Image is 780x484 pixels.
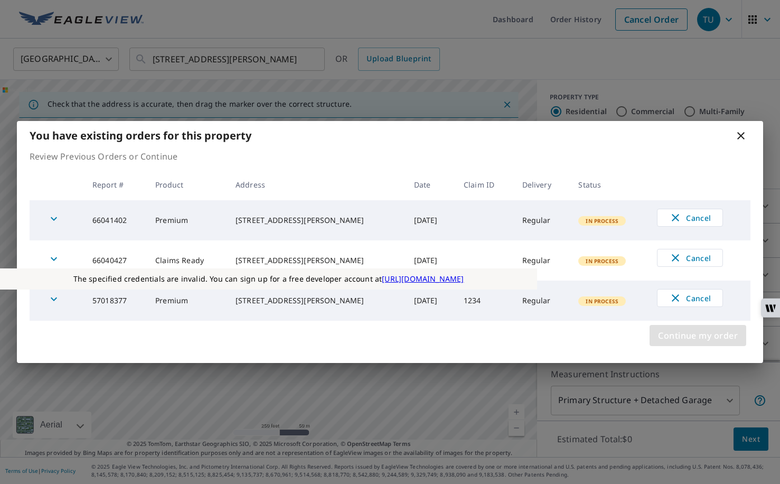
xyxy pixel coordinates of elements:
[30,128,251,143] b: You have existing orders for this property
[658,328,738,343] span: Continue my order
[514,169,570,200] th: Delivery
[406,169,455,200] th: Date
[84,281,147,321] td: 57018377
[579,217,625,225] span: In Process
[668,292,712,304] span: Cancel
[514,200,570,240] td: Regular
[657,209,723,227] button: Cancel
[227,169,406,200] th: Address
[406,240,455,281] td: [DATE]
[579,297,625,305] span: In Process
[147,200,227,240] td: Premium
[147,169,227,200] th: Product
[455,169,514,200] th: Claim ID
[668,252,712,264] span: Cancel
[84,200,147,240] td: 66041402
[84,169,147,200] th: Report #
[455,281,514,321] td: 1234
[514,240,570,281] td: Regular
[30,150,750,163] p: Review Previous Orders or Continue
[650,325,746,346] button: Continue my order
[657,289,723,307] button: Cancel
[406,281,455,321] td: [DATE]
[236,295,397,306] div: [STREET_ADDRESS][PERSON_NAME]
[84,240,147,281] td: 66040427
[514,281,570,321] td: Regular
[579,257,625,265] span: In Process
[570,169,649,200] th: Status
[668,211,712,224] span: Cancel
[147,281,227,321] td: Premium
[406,200,455,240] td: [DATE]
[236,255,397,266] div: [STREET_ADDRESS][PERSON_NAME]
[382,274,464,284] a: [URL][DOMAIN_NAME]
[147,240,227,281] td: Claims Ready
[236,215,397,226] div: [STREET_ADDRESS][PERSON_NAME]
[657,249,723,267] button: Cancel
